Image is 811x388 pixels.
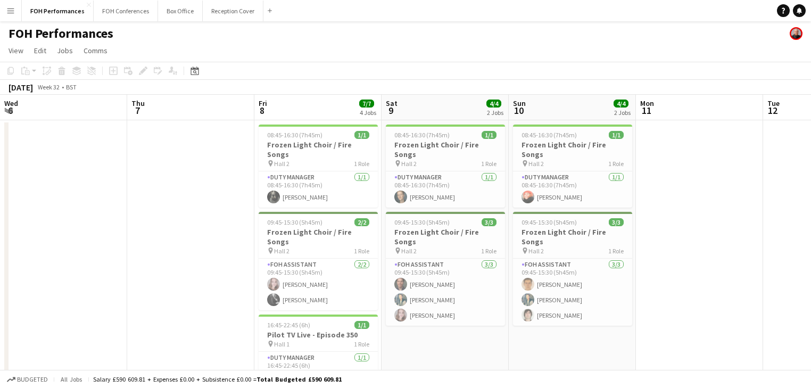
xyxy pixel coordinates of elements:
[34,46,46,55] span: Edit
[482,131,496,139] span: 1/1
[359,100,374,108] span: 7/7
[386,171,505,208] app-card-role: Duty Manager1/108:45-16:30 (7h45m)[PERSON_NAME]
[360,109,376,117] div: 4 Jobs
[614,100,628,108] span: 4/4
[386,259,505,326] app-card-role: FOH Assistant3/309:45-15:30 (5h45m)[PERSON_NAME][PERSON_NAME][PERSON_NAME]
[4,98,18,108] span: Wed
[130,104,145,117] span: 7
[394,131,450,139] span: 08:45-16:30 (7h45m)
[528,247,544,255] span: Hall 2
[84,46,107,55] span: Comms
[259,315,378,388] app-job-card: 16:45-22:45 (6h)1/1Pilot TV Live - Episode 350 Hall 11 RoleDuty Manager1/116:45-22:45 (6h)[PERSON...
[259,227,378,246] h3: Frozen Light Choir / Fire Songs
[259,98,267,108] span: Fri
[401,247,417,255] span: Hall 2
[267,131,322,139] span: 08:45-16:30 (7h45m)
[513,212,632,326] app-job-card: 09:45-15:30 (5h45m)3/3Frozen Light Choir / Fire Songs Hall 21 RoleFOH Assistant3/309:45-15:30 (5h...
[53,44,77,57] a: Jobs
[614,109,631,117] div: 2 Jobs
[354,131,369,139] span: 1/1
[790,27,802,40] app-user-avatar: PERM Chris Nye
[274,160,289,168] span: Hall 2
[511,104,526,117] span: 10
[203,1,263,21] button: Reception Cover
[513,125,632,208] app-job-card: 08:45-16:30 (7h45m)1/1Frozen Light Choir / Fire Songs Hall 21 RoleDuty Manager1/108:45-16:30 (7h4...
[35,83,62,91] span: Week 32
[267,321,310,329] span: 16:45-22:45 (6h)
[609,131,624,139] span: 1/1
[354,218,369,226] span: 2/2
[267,218,322,226] span: 09:45-15:30 (5h45m)
[386,98,398,108] span: Sat
[640,98,654,108] span: Mon
[17,376,48,383] span: Budgeted
[93,375,342,383] div: Salary £590 609.81 + Expenses £0.00 + Subsistence £0.00 =
[522,131,577,139] span: 08:45-16:30 (7h45m)
[259,140,378,159] h3: Frozen Light Choir / Fire Songs
[259,212,378,310] app-job-card: 09:45-15:30 (5h45m)2/2Frozen Light Choir / Fire Songs Hall 21 RoleFOH Assistant2/209:45-15:30 (5h...
[513,227,632,246] h3: Frozen Light Choir / Fire Songs
[481,247,496,255] span: 1 Role
[9,26,113,42] h1: FOH Performances
[30,44,51,57] a: Edit
[487,109,503,117] div: 2 Jobs
[386,212,505,326] app-job-card: 09:45-15:30 (5h45m)3/3Frozen Light Choir / Fire Songs Hall 21 RoleFOH Assistant3/309:45-15:30 (5h...
[513,259,632,326] app-card-role: FOH Assistant3/309:45-15:30 (5h45m)[PERSON_NAME][PERSON_NAME][PERSON_NAME]
[513,98,526,108] span: Sun
[22,1,94,21] button: FOH Performances
[256,375,342,383] span: Total Budgeted £590 609.81
[4,44,28,57] a: View
[57,46,73,55] span: Jobs
[766,104,780,117] span: 12
[386,227,505,246] h3: Frozen Light Choir / Fire Songs
[59,375,84,383] span: All jobs
[257,104,267,117] span: 8
[354,247,369,255] span: 1 Role
[639,104,654,117] span: 11
[354,321,369,329] span: 1/1
[767,98,780,108] span: Tue
[608,160,624,168] span: 1 Role
[158,1,203,21] button: Box Office
[513,171,632,208] app-card-role: Duty Manager1/108:45-16:30 (7h45m)[PERSON_NAME]
[5,374,49,385] button: Budgeted
[354,340,369,348] span: 1 Role
[259,259,378,310] app-card-role: FOH Assistant2/209:45-15:30 (5h45m)[PERSON_NAME][PERSON_NAME]
[79,44,112,57] a: Comms
[9,46,23,55] span: View
[354,160,369,168] span: 1 Role
[259,330,378,340] h3: Pilot TV Live - Episode 350
[259,171,378,208] app-card-role: Duty Manager1/108:45-16:30 (7h45m)[PERSON_NAME]
[259,352,378,388] app-card-role: Duty Manager1/116:45-22:45 (6h)[PERSON_NAME]
[609,218,624,226] span: 3/3
[131,98,145,108] span: Thu
[513,140,632,159] h3: Frozen Light Choir / Fire Songs
[3,104,18,117] span: 6
[94,1,158,21] button: FOH Conferences
[274,247,289,255] span: Hall 2
[384,104,398,117] span: 9
[482,218,496,226] span: 3/3
[9,82,33,93] div: [DATE]
[394,218,450,226] span: 09:45-15:30 (5h45m)
[481,160,496,168] span: 1 Role
[522,218,577,226] span: 09:45-15:30 (5h45m)
[386,140,505,159] h3: Frozen Light Choir / Fire Songs
[401,160,417,168] span: Hall 2
[608,247,624,255] span: 1 Role
[259,125,378,208] app-job-card: 08:45-16:30 (7h45m)1/1Frozen Light Choir / Fire Songs Hall 21 RoleDuty Manager1/108:45-16:30 (7h4...
[386,125,505,208] app-job-card: 08:45-16:30 (7h45m)1/1Frozen Light Choir / Fire Songs Hall 21 RoleDuty Manager1/108:45-16:30 (7h4...
[528,160,544,168] span: Hall 2
[486,100,501,108] span: 4/4
[66,83,77,91] div: BST
[274,340,289,348] span: Hall 1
